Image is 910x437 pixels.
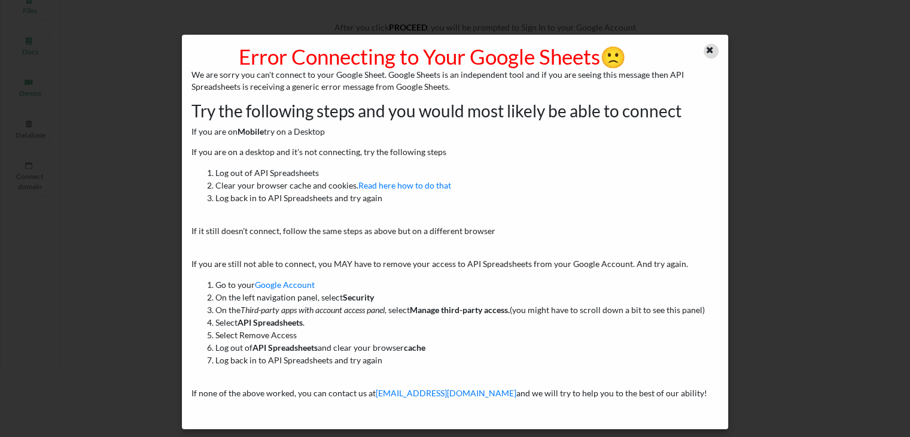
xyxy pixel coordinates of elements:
li: Log back in to API Spreadsheets and try again [215,192,719,204]
li: Clear your browser cache and cookies. [215,179,719,192]
li: On the , select (you might have to scroll down a bit to see this panel) [215,304,719,316]
h1: Error Connecting to Your Google Sheets [191,44,673,69]
li: Select Remove Access [215,329,719,341]
li: Log out of API Spreadsheets [215,166,719,179]
h2: Try the following steps and you would most likely be able to connect [191,101,719,122]
p: We are sorry you can't connect to your Google Sheet. Google Sheets is an independent tool and if ... [191,69,719,93]
a: Google Account [255,280,315,290]
b: Security [343,292,374,302]
i: Third-party apps with account access panel [241,305,385,315]
b: API Spreadsheets [252,342,318,353]
p: If you are on a desktop and it's not connecting, try the following steps [191,146,719,158]
a: Read here how to do that [358,180,451,190]
b: API Spreadsheets [238,317,303,327]
p: If none of the above worked, you can contact us at and we will try to help you to the best of our... [191,387,719,399]
li: Select . [215,316,719,329]
span: sad-emoji [600,44,626,69]
li: Log back in to API Spreadsheets and try again [215,354,719,366]
li: Log out of and clear your browser [215,341,719,354]
b: Mobile [238,126,264,136]
li: On the left navigation panel, select [215,291,719,304]
p: If you are still not able to connect, you MAY have to remove your access to API Spreadsheets from... [191,258,719,270]
a: [EMAIL_ADDRESS][DOMAIN_NAME] [376,388,516,398]
b: Manage third-party access. [410,305,510,315]
p: If you are on try on a Desktop [191,126,719,138]
li: Go to your [215,278,719,291]
b: cache [404,342,425,353]
p: If it still doesn't connect, follow the same steps as above but on a different browser [191,225,719,237]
